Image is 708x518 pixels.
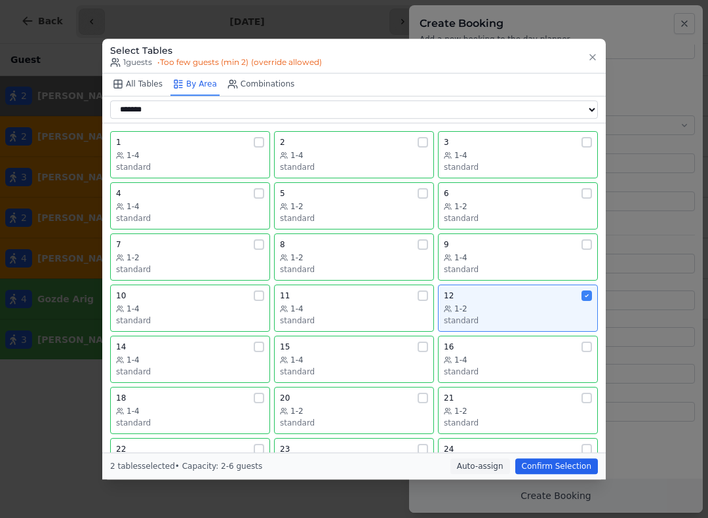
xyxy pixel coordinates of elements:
span: 14 [116,342,126,352]
button: 181-4standard [110,387,270,434]
button: Confirm Selection [515,458,598,474]
span: 1-2 [290,406,304,416]
button: 211-2standard [438,387,598,434]
button: 11-4standard [110,131,270,178]
span: 1-4 [127,406,140,416]
div: standard [280,264,428,275]
button: 71-2standard [110,233,270,281]
button: 151-4standard [274,336,434,383]
button: 61-2standard [438,182,598,229]
span: 1-2 [454,406,467,416]
span: 2 [280,137,285,148]
span: 21 [444,393,454,403]
span: 12 [444,290,454,301]
span: 7 [116,239,121,250]
span: 4 [116,188,121,199]
div: standard [280,315,428,326]
div: standard [280,162,428,172]
div: standard [116,367,264,377]
button: 101-4standard [110,285,270,332]
span: 8 [280,239,285,250]
span: 1-4 [127,304,140,314]
span: 1-4 [127,355,140,365]
div: standard [116,264,264,275]
div: standard [444,264,592,275]
span: 1-2 [290,201,304,212]
div: standard [280,418,428,428]
span: 18 [116,393,126,403]
button: Auto-assign [450,458,510,474]
span: 1-4 [290,304,304,314]
button: 111-4standard [274,285,434,332]
span: 1-4 [454,252,467,263]
button: 121-2standard [438,285,598,332]
div: standard [116,213,264,224]
button: All Tables [110,73,165,96]
button: 231-4standard [274,438,434,485]
span: • Too few guests (min 2) [157,57,322,68]
button: 21-4standard [274,131,434,178]
div: standard [280,367,428,377]
span: 1-4 [454,150,467,161]
div: standard [116,162,264,172]
div: standard [116,315,264,326]
span: 1-4 [290,355,304,365]
button: 31-4standard [438,131,598,178]
span: 10 [116,290,126,301]
button: Combinations [225,73,298,96]
span: 1-2 [454,201,467,212]
span: 1-4 [127,201,140,212]
span: 2 tables selected • Capacity: 2-6 guests [110,462,262,471]
span: 24 [444,444,454,454]
button: By Area [170,73,220,96]
span: 15 [280,342,290,352]
span: 22 [116,444,126,454]
div: standard [444,162,592,172]
span: 1-4 [290,150,304,161]
span: 9 [444,239,449,250]
span: 1-4 [127,150,140,161]
span: 1 [116,137,121,148]
button: 81-2standard [274,233,434,281]
span: 1-2 [127,252,140,263]
span: (override allowed) [251,57,322,68]
button: 51-2standard [274,182,434,229]
span: 6 [444,188,449,199]
span: 20 [280,393,290,403]
h3: Select Tables [110,44,322,57]
button: 221-4standard [110,438,270,485]
span: 3 [444,137,449,148]
div: standard [280,213,428,224]
span: 1-2 [454,304,467,314]
span: 1 guests [110,57,152,68]
button: 41-4standard [110,182,270,229]
span: 16 [444,342,454,352]
div: standard [116,418,264,428]
div: standard [444,367,592,377]
span: 1-4 [454,355,467,365]
button: 201-2standard [274,387,434,434]
span: 11 [280,290,290,301]
button: 241-4standard [438,438,598,485]
button: 141-4standard [110,336,270,383]
span: 1-2 [290,252,304,263]
span: 23 [280,444,290,454]
div: standard [444,213,592,224]
span: 5 [280,188,285,199]
div: standard [444,418,592,428]
button: 91-4standard [438,233,598,281]
button: 161-4standard [438,336,598,383]
div: standard [444,315,592,326]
